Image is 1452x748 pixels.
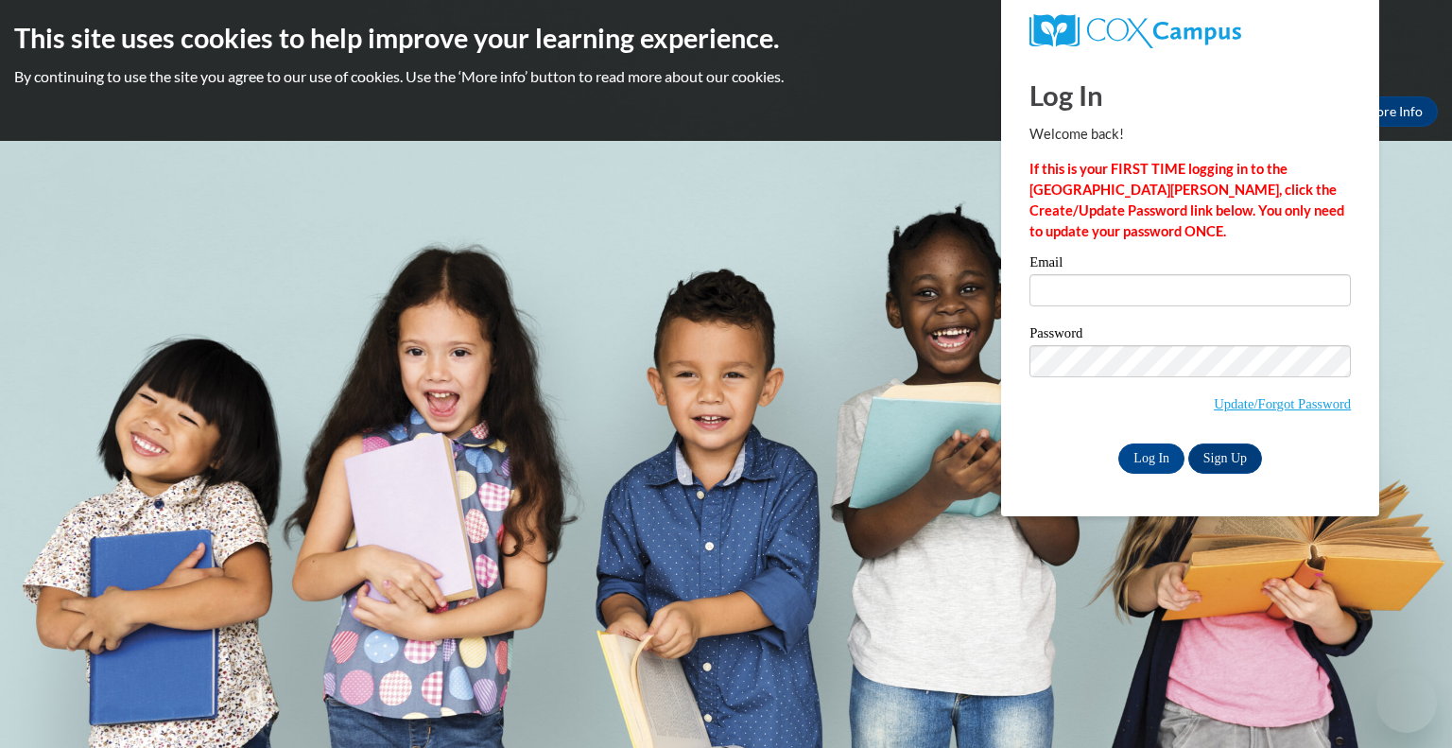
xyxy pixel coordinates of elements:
[1188,444,1262,474] a: Sign Up
[1029,326,1351,345] label: Password
[14,19,1438,57] h2: This site uses cookies to help improve your learning experience.
[1376,672,1437,733] iframe: Button to launch messaging window
[1029,14,1241,48] img: COX Campus
[1349,96,1438,127] a: More Info
[1029,76,1351,114] h1: Log In
[1029,255,1351,274] label: Email
[1118,444,1184,474] input: Log In
[1029,14,1351,48] a: COX Campus
[1029,124,1351,145] p: Welcome back!
[1214,396,1351,411] a: Update/Forgot Password
[14,66,1438,87] p: By continuing to use the site you agree to our use of cookies. Use the ‘More info’ button to read...
[1029,161,1344,239] strong: If this is your FIRST TIME logging in to the [GEOGRAPHIC_DATA][PERSON_NAME], click the Create/Upd...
